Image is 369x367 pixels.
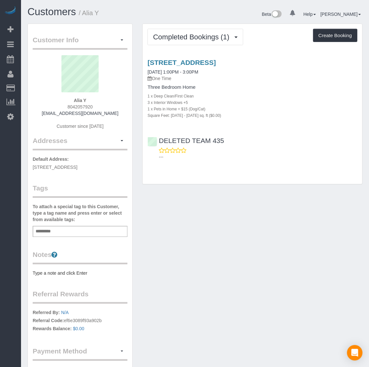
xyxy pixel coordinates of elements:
p: --- [159,154,357,160]
a: [PERSON_NAME] [320,12,361,17]
img: New interface [271,10,282,19]
a: DELETED TEAM 435 [147,137,224,144]
p: One Time [147,75,357,82]
label: Rewards Balance: [33,325,72,332]
label: Referred By: [33,309,60,316]
strong: Alia Y [74,98,86,103]
label: Referral Code: [33,317,64,324]
a: N/A [61,310,69,315]
small: 1 x Pets in Home + $15 (Dog/Cat) [147,107,205,111]
span: [STREET_ADDRESS] [33,165,77,170]
legend: Payment Method [33,346,127,361]
img: Automaid Logo [4,6,17,15]
legend: Referral Rewards [33,289,127,304]
a: [STREET_ADDRESS] [147,59,216,66]
label: Default Address: [33,156,69,162]
span: 8042057920 [68,104,93,109]
pre: Type a note and click Enter [33,270,127,276]
button: Completed Bookings (1) [147,29,243,45]
label: To attach a special tag to this Customer, type a tag name and press enter or select from availabl... [33,203,127,223]
small: Square Feet: [DATE] - [DATE] sq. ft ($0.00) [147,113,221,118]
legend: Customer Info [33,35,127,50]
span: Customer since [DATE] [57,124,103,129]
small: 1 x Deep Clean/First Clean [147,94,194,98]
a: [DATE] 1:00PM - 3:00PM [147,69,198,75]
legend: Notes [33,250,127,264]
a: Beta [262,12,282,17]
a: Customers [27,6,76,17]
span: Completed Bookings (1) [153,33,233,41]
legend: Tags [33,183,127,198]
a: Help [303,12,316,17]
small: 3 x Interior Windows +5 [147,100,188,105]
small: / Alia Y [79,9,99,16]
a: [EMAIL_ADDRESS][DOMAIN_NAME] [42,111,118,116]
button: Create Booking [313,29,357,42]
p: ef6e3089f93a902b [33,309,127,333]
h4: Three Bedroom Home [147,85,357,90]
div: Open Intercom Messenger [347,345,363,361]
a: $0.00 [73,326,84,331]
